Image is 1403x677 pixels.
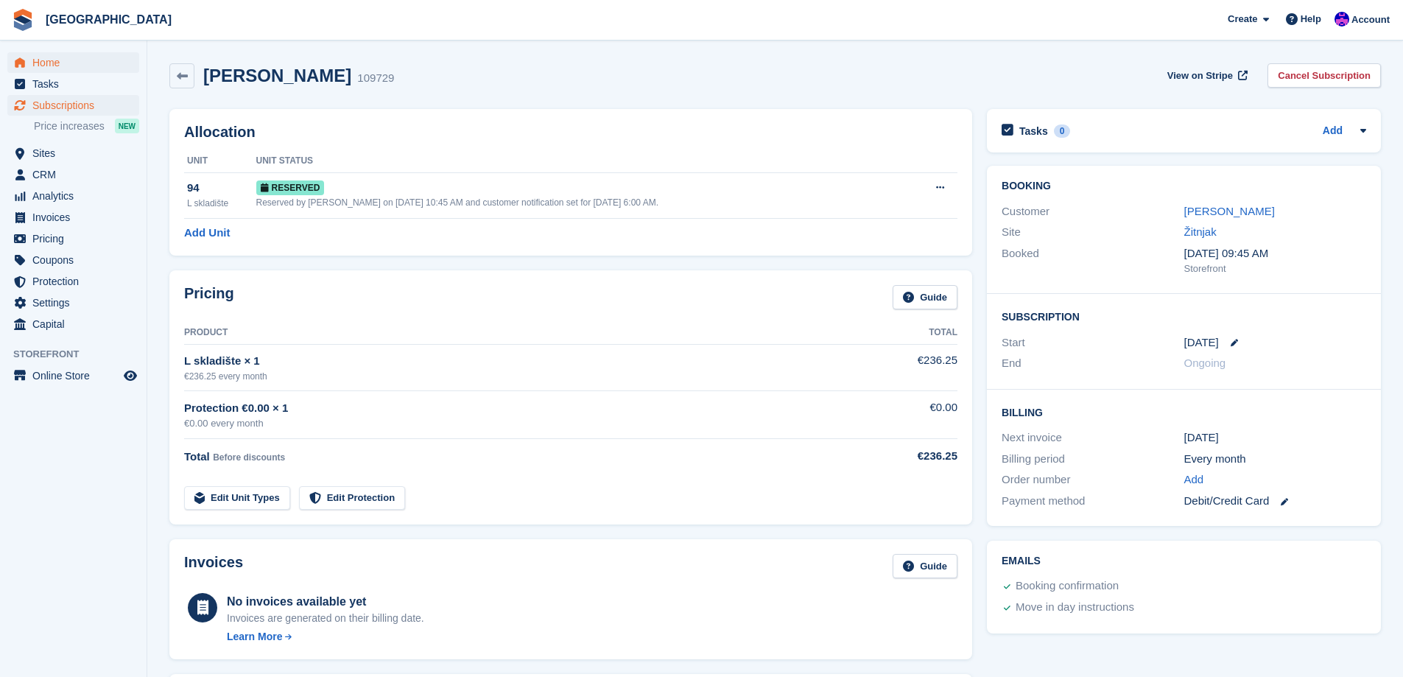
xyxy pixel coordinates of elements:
div: Order number [1002,471,1184,488]
div: Debit/Credit Card [1184,493,1366,510]
div: No invoices available yet [227,593,424,611]
img: Ivan Gačić [1335,12,1349,27]
div: €236.25 every month [184,370,839,383]
h2: Booking [1002,180,1366,192]
th: Product [184,321,839,345]
div: L skladište [187,197,256,210]
a: menu [7,164,139,185]
div: Invoices are generated on their billing date. [227,611,424,626]
time: 2025-09-28 23:00:00 UTC [1184,334,1219,351]
a: menu [7,74,139,94]
a: Price increases NEW [34,118,139,134]
a: menu [7,314,139,334]
a: Edit Protection [299,486,405,511]
span: Storefront [13,347,147,362]
div: Next invoice [1002,429,1184,446]
div: NEW [115,119,139,133]
div: Storefront [1184,262,1366,276]
a: menu [7,250,139,270]
div: [DATE] 09:45 AM [1184,245,1366,262]
a: [GEOGRAPHIC_DATA] [40,7,177,32]
span: Price increases [34,119,105,133]
td: €236.25 [839,344,957,390]
a: [PERSON_NAME] [1184,205,1275,217]
div: Start [1002,334,1184,351]
span: Subscriptions [32,95,121,116]
a: menu [7,207,139,228]
a: Add [1323,123,1343,140]
div: Every month [1184,451,1366,468]
div: Protection €0.00 × 1 [184,400,839,417]
img: stora-icon-8386f47178a22dfd0bd8f6a31ec36ba5ce8667c1dd55bd0f319d3a0aa187defe.svg [12,9,34,31]
div: Reserved by [PERSON_NAME] on [DATE] 10:45 AM and customer notification set for [DATE] 6:00 AM. [256,196,908,209]
div: Payment method [1002,493,1184,510]
div: Move in day instructions [1016,599,1134,617]
h2: [PERSON_NAME] [203,66,351,85]
span: Create [1228,12,1257,27]
div: 109729 [357,70,394,87]
a: Guide [893,554,957,578]
h2: Allocation [184,124,957,141]
span: Settings [32,292,121,313]
span: Pricing [32,228,121,249]
div: 0 [1054,124,1071,138]
h2: Pricing [184,285,234,309]
div: Booking confirmation [1016,578,1119,595]
div: L skladište × 1 [184,353,839,370]
span: Home [32,52,121,73]
span: Protection [32,271,121,292]
a: Guide [893,285,957,309]
span: Help [1301,12,1321,27]
a: Žitnjak [1184,225,1217,238]
a: menu [7,143,139,164]
div: Customer [1002,203,1184,220]
div: Learn More [227,629,282,645]
a: menu [7,186,139,206]
a: menu [7,228,139,249]
th: Total [839,321,957,345]
a: Add [1184,471,1204,488]
span: Analytics [32,186,121,206]
a: Cancel Subscription [1267,63,1381,88]
h2: Tasks [1019,124,1048,138]
a: Edit Unit Types [184,486,290,511]
h2: Emails [1002,555,1366,567]
h2: Invoices [184,554,243,578]
span: Sites [32,143,121,164]
div: 94 [187,180,256,197]
td: €0.00 [839,391,957,439]
div: End [1002,355,1184,372]
a: menu [7,365,139,386]
a: menu [7,292,139,313]
span: CRM [32,164,121,185]
span: Ongoing [1184,357,1226,369]
a: menu [7,95,139,116]
th: Unit [184,150,256,173]
h2: Subscription [1002,309,1366,323]
span: Coupons [32,250,121,270]
div: Billing period [1002,451,1184,468]
span: Account [1351,13,1390,27]
a: menu [7,52,139,73]
span: View on Stripe [1167,69,1233,83]
span: Invoices [32,207,121,228]
div: Booked [1002,245,1184,276]
th: Unit Status [256,150,908,173]
span: Tasks [32,74,121,94]
span: Before discounts [213,452,285,463]
h2: Billing [1002,404,1366,419]
a: menu [7,271,139,292]
a: Preview store [122,367,139,385]
span: Online Store [32,365,121,386]
a: Learn More [227,629,424,645]
span: Total [184,450,210,463]
span: Reserved [256,180,325,195]
a: View on Stripe [1161,63,1251,88]
div: Site [1002,224,1184,241]
div: €0.00 every month [184,416,839,431]
a: Add Unit [184,225,230,242]
div: [DATE] [1184,429,1366,446]
span: Capital [32,314,121,334]
div: €236.25 [839,448,957,465]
